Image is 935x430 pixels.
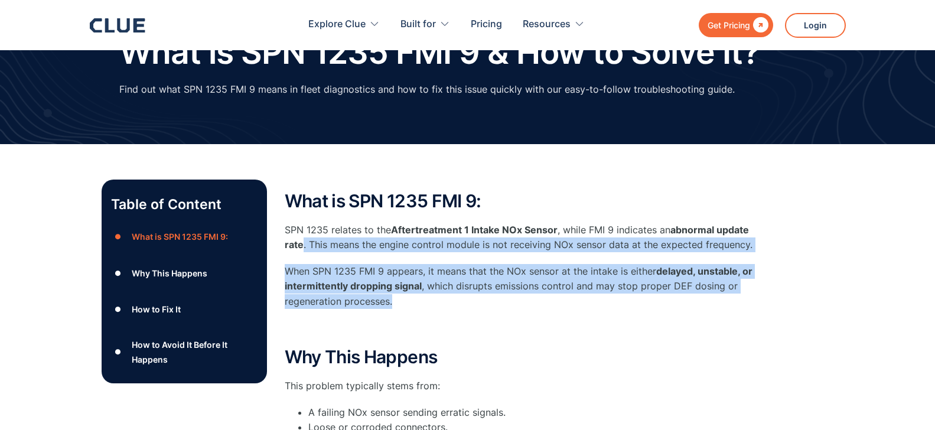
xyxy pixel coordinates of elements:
[111,228,258,246] a: ●What is SPN 1235 FMI 9:
[111,228,125,246] div: ●
[285,264,757,309] p: When SPN 1235 FMI 9 appears, it means that the NOx sensor at the intake is either , which disrupt...
[285,347,757,367] h2: Why This Happens
[132,266,207,281] div: Why This Happens
[523,6,571,43] div: Resources
[708,18,750,32] div: Get Pricing
[285,224,749,250] strong: abnormal update rate
[285,379,757,393] p: This problem typically stems from:
[523,6,585,43] div: Resources
[111,301,258,318] a: ●How to Fix It
[111,337,258,367] a: ●How to Avoid It Before It Happens
[132,229,228,244] div: What is SPN 1235 FMI 9:
[119,82,735,97] p: Find out what SPN 1235 FMI 9 means in fleet diagnostics and how to fix this issue quickly with ou...
[308,6,366,43] div: Explore Clue
[471,6,502,43] a: Pricing
[119,34,760,70] h1: What is SPN 1235 FMI 9 & How to Solve It?
[111,195,258,214] p: Table of Content
[285,191,757,211] h2: What is SPN 1235 FMI 9:
[400,6,450,43] div: Built for
[285,223,757,252] p: SPN 1235 relates to the , while FMI 9 indicates an . This means the engine control module is not ...
[111,264,125,282] div: ●
[308,6,380,43] div: Explore Clue
[785,13,846,38] a: Login
[132,337,257,367] div: How to Avoid It Before It Happens
[750,18,768,32] div: 
[111,301,125,318] div: ●
[699,13,773,37] a: Get Pricing
[132,302,181,317] div: How to Fix It
[111,343,125,361] div: ●
[308,405,757,420] li: A failing NOx sensor sending erratic signals.
[111,264,258,282] a: ●Why This Happens
[391,224,558,236] strong: Aftertreatment 1 Intake NOx Sensor
[400,6,436,43] div: Built for
[285,321,757,335] p: ‍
